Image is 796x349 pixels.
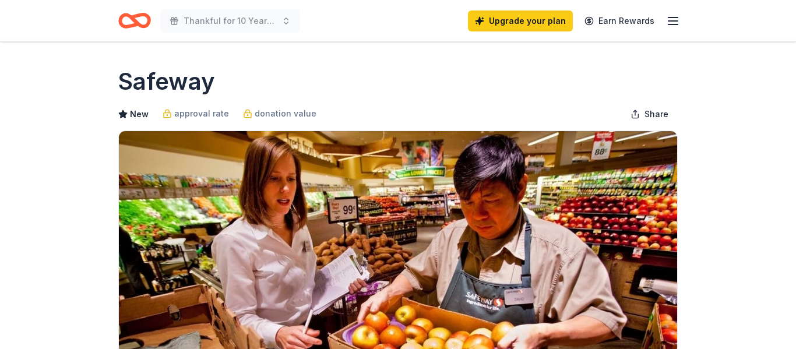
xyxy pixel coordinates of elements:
[577,10,661,31] a: Earn Rewards
[468,10,573,31] a: Upgrade your plan
[160,9,300,33] button: Thankful for 10 Years Gala Fundraiser
[130,107,149,121] span: New
[255,107,316,121] span: donation value
[118,65,215,98] h1: Safeway
[118,7,151,34] a: Home
[174,107,229,121] span: approval rate
[621,103,678,126] button: Share
[184,14,277,28] span: Thankful for 10 Years Gala Fundraiser
[163,107,229,121] a: approval rate
[644,107,668,121] span: Share
[243,107,316,121] a: donation value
